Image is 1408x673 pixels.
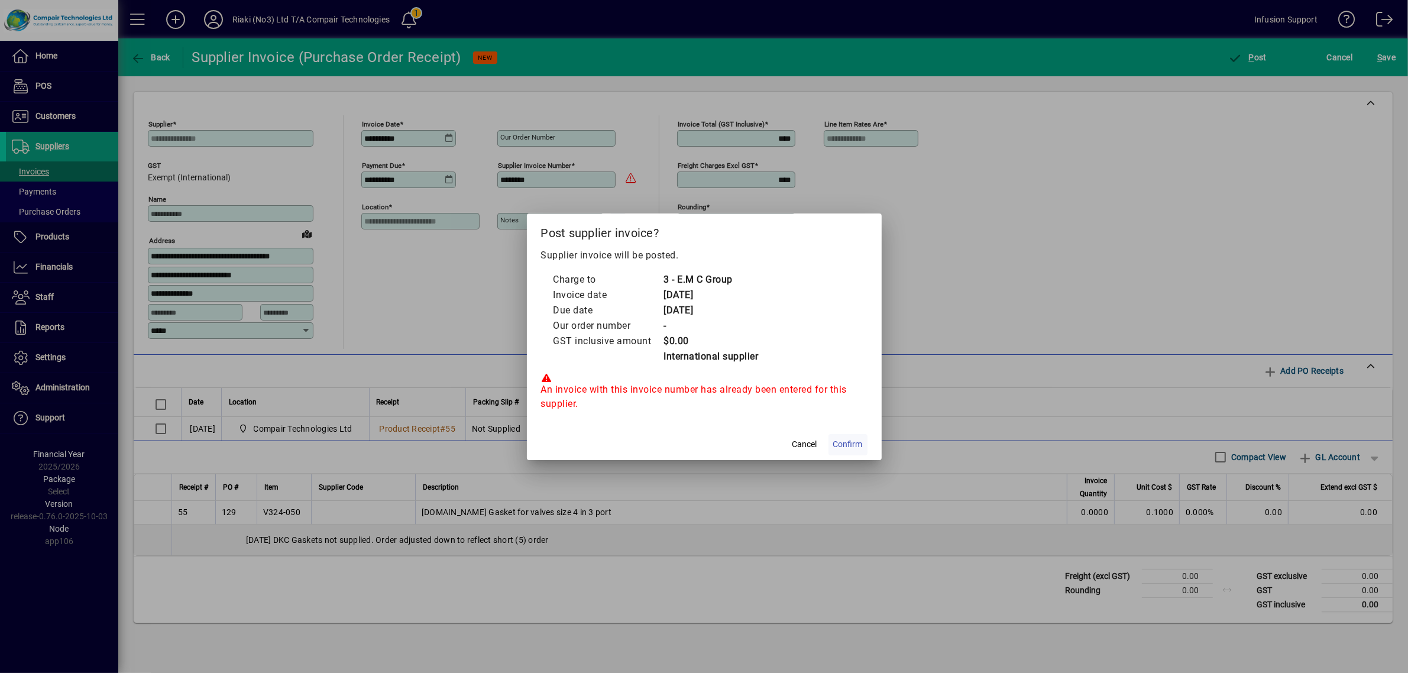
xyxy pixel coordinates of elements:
td: 3 - E.M C Group [663,272,759,287]
td: [DATE] [663,303,759,318]
td: GST inclusive amount [553,334,663,349]
button: Confirm [828,434,868,455]
span: Confirm [833,438,863,451]
p: Supplier invoice will be posted. [541,248,868,263]
button: Cancel [786,434,824,455]
td: Our order number [553,318,663,334]
td: [DATE] [663,287,759,303]
td: Invoice date [553,287,663,303]
span: Cancel [792,438,817,451]
td: Due date [553,303,663,318]
td: $0.00 [663,334,759,349]
td: International supplier [663,349,759,364]
td: Charge to [553,272,663,287]
td: - [663,318,759,334]
h2: Post supplier invoice? [527,213,882,248]
div: An invoice with this invoice number has already been entered for this supplier. [541,373,868,411]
